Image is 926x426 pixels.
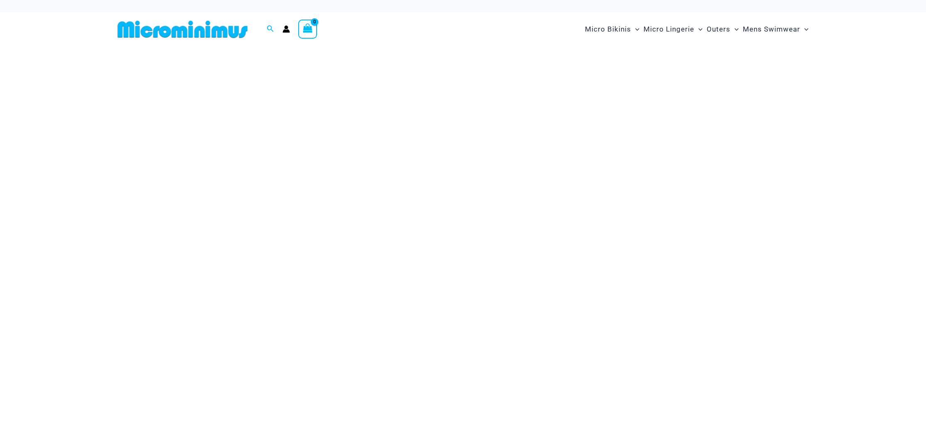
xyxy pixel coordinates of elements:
a: Micro LingerieMenu ToggleMenu Toggle [641,17,705,42]
a: Mens SwimwearMenu ToggleMenu Toggle [741,17,811,42]
a: Account icon link [282,25,290,33]
a: OutersMenu ToggleMenu Toggle [705,17,741,42]
a: View Shopping Cart, empty [298,20,317,39]
span: Menu Toggle [730,19,739,40]
a: Micro BikinisMenu ToggleMenu Toggle [583,17,641,42]
nav: Site Navigation [582,15,812,43]
span: Menu Toggle [631,19,639,40]
span: Mens Swimwear [743,19,800,40]
span: Menu Toggle [694,19,702,40]
a: Search icon link [267,24,274,34]
span: Menu Toggle [800,19,808,40]
span: Micro Bikinis [585,19,631,40]
span: Outers [707,19,730,40]
img: MM SHOP LOGO FLAT [114,20,251,39]
span: Micro Lingerie [644,19,694,40]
